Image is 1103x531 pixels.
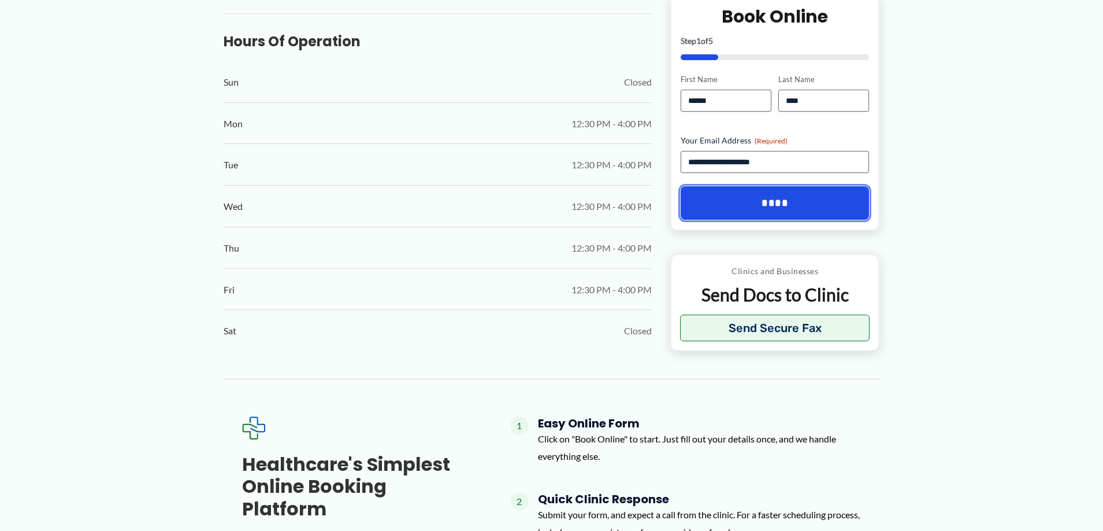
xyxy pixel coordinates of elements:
span: 2 [510,492,529,511]
h3: Hours of Operation [224,32,652,50]
span: Mon [224,115,243,132]
span: 12:30 PM - 4:00 PM [571,115,652,132]
span: Sat [224,322,236,340]
span: Closed [624,322,652,340]
span: Sun [224,73,239,91]
span: Tue [224,156,238,174]
label: First Name [681,74,771,85]
span: 12:30 PM - 4:00 PM [571,156,652,174]
button: Send Secure Fax [680,315,870,341]
p: Step of [681,37,870,45]
span: 12:30 PM - 4:00 PM [571,198,652,215]
span: 12:30 PM - 4:00 PM [571,281,652,298]
span: Closed [624,73,652,91]
p: Send Docs to Clinic [680,283,870,306]
h4: Quick Clinic Response [538,492,861,506]
span: 5 [708,36,713,46]
span: 1 [696,36,701,46]
h4: Easy Online Form [538,416,861,430]
p: Click on "Book Online" to start. Just fill out your details once, and we handle everything else. [538,430,861,464]
span: Fri [224,281,235,298]
label: Last Name [778,74,869,85]
span: 12:30 PM - 4:00 PM [571,239,652,257]
img: Expected Healthcare Logo [242,416,265,440]
span: (Required) [755,137,788,145]
h2: Book Online [681,5,870,28]
p: Clinics and Businesses [680,264,870,279]
label: Your Email Address [681,135,870,146]
h3: Healthcare's simplest online booking platform [242,453,473,520]
span: 1 [510,416,529,435]
span: Thu [224,239,239,257]
span: Wed [224,198,243,215]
